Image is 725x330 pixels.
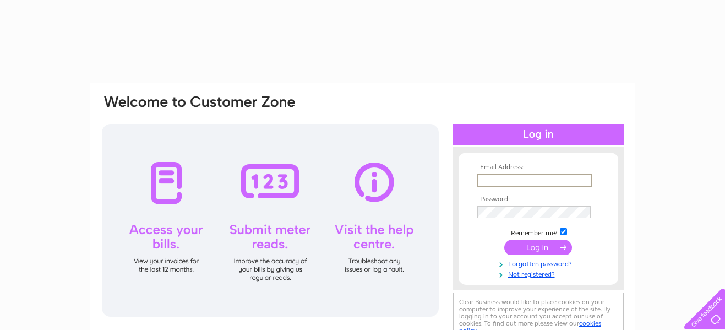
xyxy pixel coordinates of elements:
[477,258,602,268] a: Forgotten password?
[504,240,572,255] input: Submit
[475,196,602,203] th: Password:
[477,268,602,279] a: Not registered?
[475,164,602,171] th: Email Address:
[475,226,602,237] td: Remember me?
